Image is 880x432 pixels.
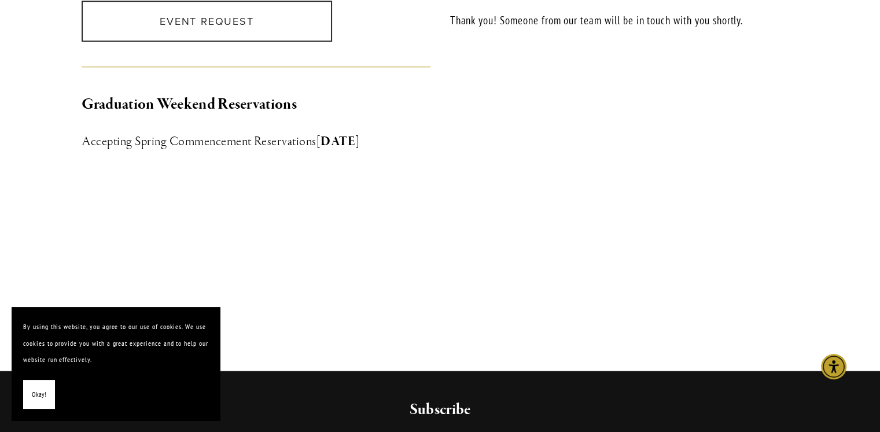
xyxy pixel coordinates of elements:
[82,93,430,117] h2: Graduation Weekend Reservations
[82,131,430,152] h3: Accepting Spring Commencement Reservations
[23,380,55,409] button: Okay!
[821,354,846,379] div: Accessibility Menu
[316,134,360,150] strong: [DATE]
[23,319,208,368] p: By using this website, you agree to our use of cookies. We use cookies to provide you with a grea...
[82,1,333,42] a: Event Request
[153,400,727,420] h2: Subscribe
[12,307,220,420] section: Cookie banner
[32,386,46,403] span: Okay!
[450,12,799,29] p: Thank you! Someone from our team will be in touch with you shortly.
